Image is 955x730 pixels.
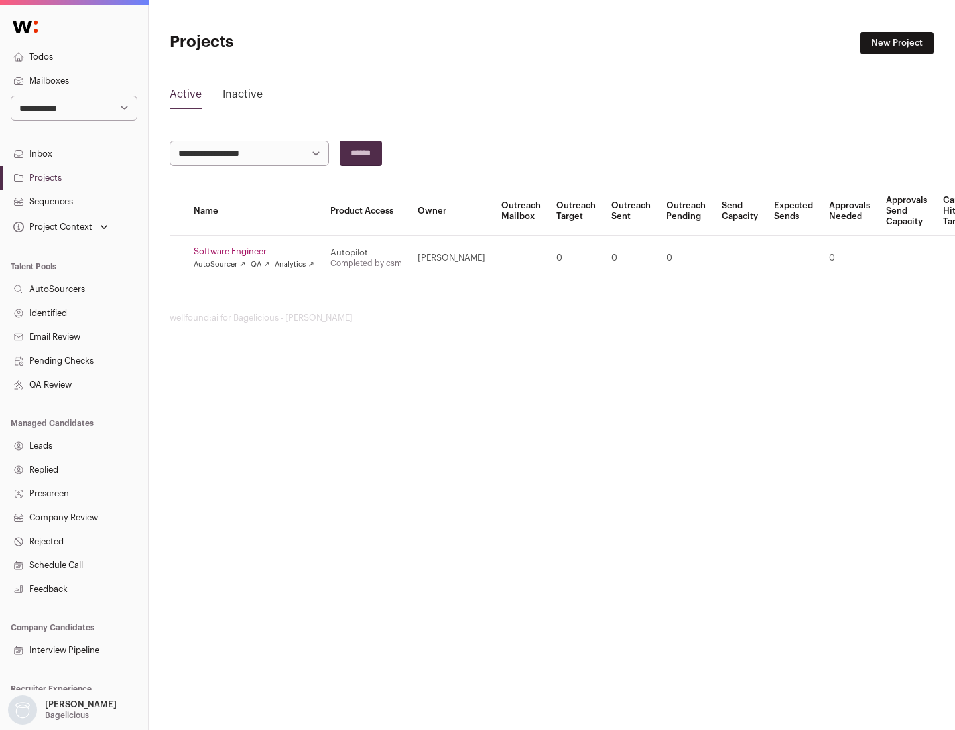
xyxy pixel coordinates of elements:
[170,86,202,108] a: Active
[330,259,402,267] a: Completed by csm
[170,32,424,53] h1: Projects
[604,236,659,281] td: 0
[11,218,111,236] button: Open dropdown
[322,187,410,236] th: Product Access
[766,187,821,236] th: Expected Sends
[45,699,117,710] p: [PERSON_NAME]
[659,236,714,281] td: 0
[410,236,493,281] td: [PERSON_NAME]
[821,187,878,236] th: Approvals Needed
[5,695,119,725] button: Open dropdown
[194,246,314,257] a: Software Engineer
[5,13,45,40] img: Wellfound
[8,695,37,725] img: nopic.png
[714,187,766,236] th: Send Capacity
[330,248,402,258] div: Autopilot
[493,187,548,236] th: Outreach Mailbox
[548,236,604,281] td: 0
[548,187,604,236] th: Outreach Target
[604,187,659,236] th: Outreach Sent
[410,187,493,236] th: Owner
[860,32,934,54] a: New Project
[11,222,92,232] div: Project Context
[170,313,934,323] footer: wellfound:ai for Bagelicious - [PERSON_NAME]
[186,187,322,236] th: Name
[223,86,263,108] a: Inactive
[878,187,935,236] th: Approvals Send Capacity
[194,259,245,270] a: AutoSourcer ↗
[275,259,314,270] a: Analytics ↗
[821,236,878,281] td: 0
[659,187,714,236] th: Outreach Pending
[45,710,89,721] p: Bagelicious
[251,259,269,270] a: QA ↗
